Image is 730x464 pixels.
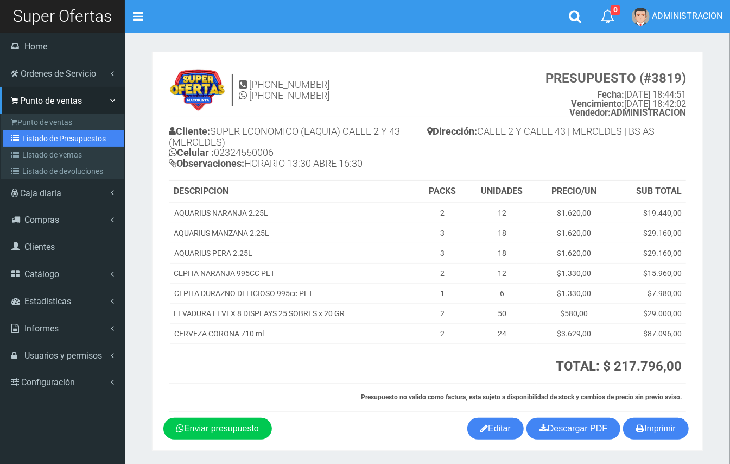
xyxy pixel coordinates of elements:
td: $1.620,00 [537,223,611,243]
span: Clientes [24,242,55,252]
td: $1.330,00 [537,283,611,303]
td: $3.629,00 [537,323,611,343]
td: 6 [467,283,537,303]
span: ADMINISTRACION [652,11,722,21]
td: $19.440,00 [611,203,686,223]
td: AQUARIUS PERA 2.25L [169,243,417,263]
td: 2 [417,323,467,343]
a: Listado de Presupuestos [3,130,124,147]
span: Super Ofertas [13,7,112,26]
span: Home [24,41,47,52]
strong: TOTAL: $ 217.796,00 [556,359,682,374]
td: $1.620,00 [537,243,611,263]
td: 12 [467,203,537,223]
td: CERVEZA CORONA 710 ml [169,323,417,343]
td: $87.096,00 [611,323,686,343]
button: Imprimir [623,418,689,440]
td: $29.160,00 [611,223,686,243]
strong: PRESUPUESTO (#3819) [545,71,686,86]
td: $1.330,00 [537,263,611,283]
td: CEPITA DURAZNO DELICIOSO 995cc PET [169,283,417,303]
h4: [PHONE_NUMBER] [PHONE_NUMBER] [239,79,329,101]
span: 0 [611,5,620,15]
td: 2 [417,263,467,283]
b: Cliente: [169,126,210,137]
span: Informes [24,323,59,334]
td: 3 [417,243,467,263]
b: Celular : [169,147,214,158]
img: User Image [632,8,650,26]
td: 1 [417,283,467,303]
th: SUB TOTAL [611,181,686,203]
th: UNIDADES [467,181,537,203]
a: Punto de ventas [3,114,124,130]
td: AQUARIUS NARANJA 2.25L [169,203,417,223]
td: $15.960,00 [611,263,686,283]
a: Enviar presupuesto [163,418,272,440]
strong: Vencimiento: [571,99,624,109]
small: [DATE] 18:44:51 [DATE] 18:42:02 [545,71,686,118]
span: Usuarios y permisos [24,350,102,361]
strong: Vendedor: [569,108,611,118]
th: PACKS [417,181,467,203]
span: Punto de ventas [20,96,82,106]
span: Compras [24,215,59,225]
a: Descargar PDF [526,418,620,440]
b: ADMINISTRACION [569,108,686,118]
h4: CALLE 2 Y CALLE 43 | MERCEDES | BS AS [428,123,687,142]
span: Estadisticas [24,296,71,306]
td: CEPITA NARANJA 995CC PET [169,263,417,283]
td: 2 [417,203,467,223]
td: 18 [467,243,537,263]
td: 3 [417,223,467,243]
a: Editar [467,418,524,440]
td: 12 [467,263,537,283]
td: $1.620,00 [537,203,611,223]
strong: Presupuesto no valido como factura, esta sujeto a disponibilidad de stock y cambios de precio sin... [361,393,682,401]
th: PRECIO/UN [537,181,611,203]
th: DESCRIPCION [169,181,417,203]
span: Catálogo [24,269,59,279]
td: $29.160,00 [611,243,686,263]
td: 50 [467,303,537,323]
h4: SUPER ECONOMICO (LAQUIA) CALLE 2 Y 43 (MERCEDES) 02324550006 HORARIO 13:30 ABRE 16:30 [169,123,428,174]
span: Ordenes de Servicio [21,68,96,79]
a: Listado de ventas [3,147,124,163]
span: Enviar presupuesto [184,424,259,433]
td: $29.000,00 [611,303,686,323]
td: 18 [467,223,537,243]
td: LEVADURA LEVEX 8 DISPLAYS 25 SOBRES x 20 GR [169,303,417,323]
td: AQUARIUS MANZANA 2.25L [169,223,417,243]
strong: Fecha: [597,90,624,100]
td: $580,00 [537,303,611,323]
td: 2 [417,303,467,323]
td: 24 [467,323,537,343]
img: 9k= [169,68,226,112]
b: Dirección: [428,126,478,137]
span: Caja diaria [20,188,61,198]
a: Listado de devoluciones [3,163,124,179]
td: $7.980,00 [611,283,686,303]
b: Observaciones: [169,158,244,169]
span: Configuración [21,377,75,387]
